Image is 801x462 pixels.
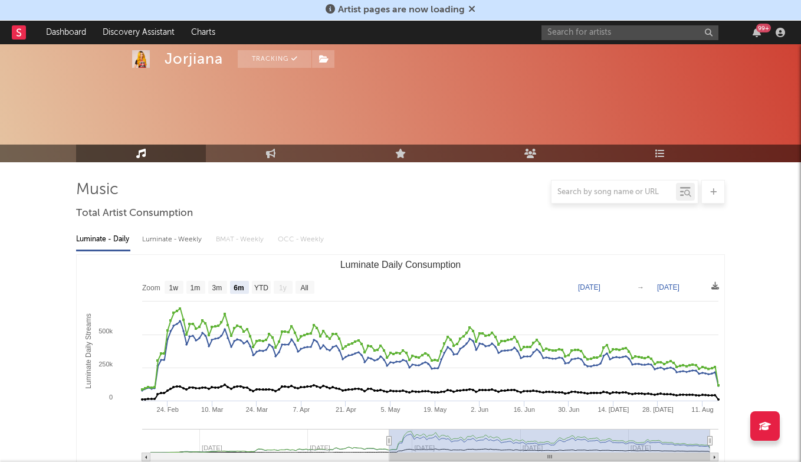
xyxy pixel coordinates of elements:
text: 6m [234,284,244,292]
text: [DATE] [657,283,679,291]
text: 1m [191,284,201,292]
div: 99 + [756,24,771,32]
text: Luminate Daily Consumption [340,260,461,270]
button: Tracking [238,50,311,68]
input: Search by song name or URL [551,188,676,197]
button: 99+ [753,28,761,37]
text: 16. Jun [514,406,535,413]
span: Artist pages are now loading [338,5,465,15]
input: Search for artists [541,25,718,40]
text: 14. [DATE] [598,406,629,413]
span: Dismiss [468,5,475,15]
text: 21. Apr [336,406,356,413]
text: 24. Mar [246,406,268,413]
text: 28. [DATE] [642,406,674,413]
text: All [300,284,308,292]
text: → [637,283,644,291]
text: 11. Aug [691,406,713,413]
text: 3m [212,284,222,292]
text: 19. May [424,406,447,413]
a: Charts [183,21,224,44]
text: 1y [279,284,287,292]
text: 10. Mar [201,406,224,413]
text: 2. Jun [471,406,488,413]
text: [DATE] [578,283,600,291]
text: 5. May [381,406,401,413]
text: 30. Jun [558,406,579,413]
text: YTD [254,284,268,292]
text: 7. Apr [293,406,310,413]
